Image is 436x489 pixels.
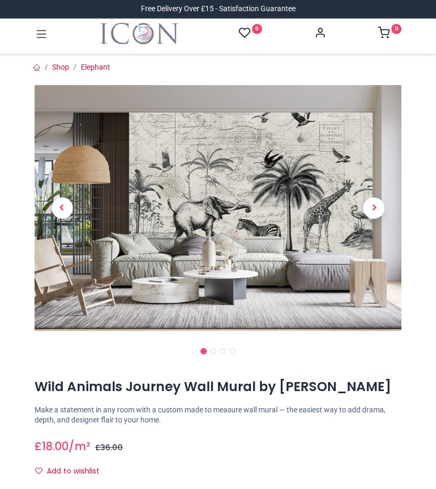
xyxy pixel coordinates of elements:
[52,63,69,71] a: Shop
[35,378,401,396] h1: Wild Animals Journey Wall Mural by [PERSON_NAME]
[378,30,401,38] a: 0
[35,462,108,480] button: Add to wishlistAdd to wishlist
[100,23,178,44] img: Icon Wall Stickers
[35,122,90,295] a: Previous
[363,197,384,219] span: Next
[35,467,43,475] i: Add to wishlist
[239,27,262,40] a: 0
[35,405,401,426] p: Make a statement in any room with a custom made to measure wall mural — the easiest way to add dr...
[52,197,73,219] span: Previous
[35,438,69,454] span: £
[347,122,402,295] a: Next
[42,438,69,454] span: 18.00
[35,85,401,331] img: Wild Animals Journey Wall Mural by Andrea Haase
[141,4,296,14] div: Free Delivery Over £15 - Satisfaction Guarantee
[95,442,123,453] span: £
[252,24,262,34] sup: 0
[69,438,90,454] span: /m²
[100,23,178,44] a: Logo of Icon Wall Stickers
[391,24,401,34] sup: 0
[314,30,326,38] a: Account Info
[100,442,123,453] span: 36.00
[81,63,110,71] a: Elephant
